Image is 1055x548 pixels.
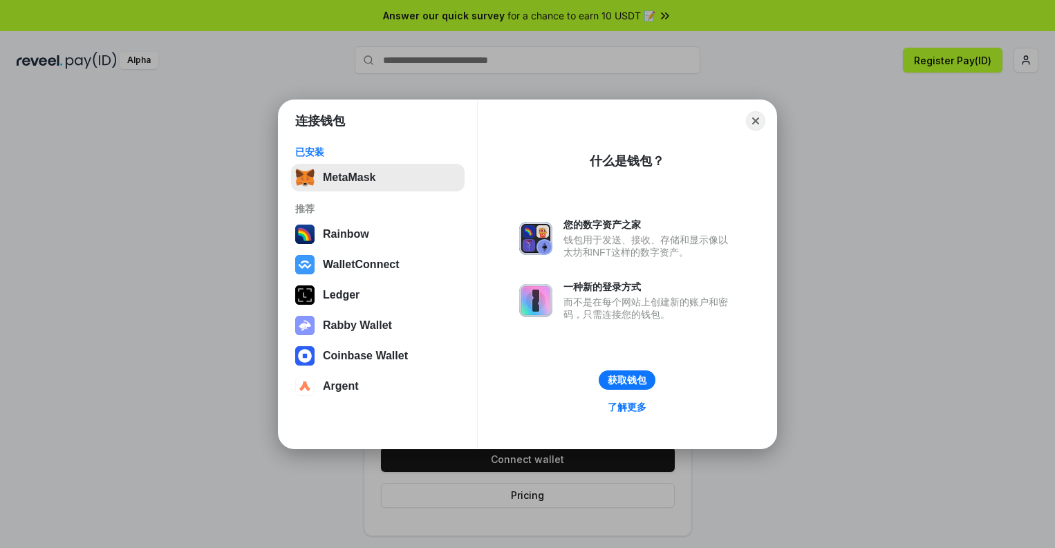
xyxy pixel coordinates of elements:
img: svg+xml,%3Csvg%20xmlns%3D%22http%3A%2F%2Fwww.w3.org%2F2000%2Fsvg%22%20fill%3D%22none%22%20viewBox... [295,316,315,335]
div: Rabby Wallet [323,319,392,332]
a: 了解更多 [599,398,655,416]
img: svg+xml,%3Csvg%20fill%3D%22none%22%20height%3D%2233%22%20viewBox%3D%220%200%2035%2033%22%20width%... [295,168,315,187]
div: 什么是钱包？ [590,153,664,169]
div: 而不是在每个网站上创建新的账户和密码，只需连接您的钱包。 [563,296,735,321]
h1: 连接钱包 [295,113,345,129]
button: Rabby Wallet [291,312,465,339]
button: MetaMask [291,164,465,191]
button: Ledger [291,281,465,309]
img: svg+xml,%3Csvg%20width%3D%2228%22%20height%3D%2228%22%20viewBox%3D%220%200%2028%2028%22%20fill%3D... [295,346,315,366]
img: svg+xml,%3Csvg%20xmlns%3D%22http%3A%2F%2Fwww.w3.org%2F2000%2Fsvg%22%20width%3D%2228%22%20height%3... [295,285,315,305]
button: Rainbow [291,220,465,248]
div: Ledger [323,289,360,301]
div: 已安装 [295,146,460,158]
div: 一种新的登录方式 [563,281,735,293]
div: Rainbow [323,228,369,240]
button: 获取钱包 [599,370,655,390]
img: svg+xml,%3Csvg%20width%3D%2228%22%20height%3D%2228%22%20viewBox%3D%220%200%2028%2028%22%20fill%3D... [295,255,315,274]
img: svg+xml,%3Csvg%20xmlns%3D%22http%3A%2F%2Fwww.w3.org%2F2000%2Fsvg%22%20fill%3D%22none%22%20viewBox... [519,284,552,317]
button: Argent [291,372,465,400]
img: svg+xml,%3Csvg%20width%3D%22120%22%20height%3D%22120%22%20viewBox%3D%220%200%20120%20120%22%20fil... [295,225,315,244]
div: 推荐 [295,202,460,215]
div: 钱包用于发送、接收、存储和显示像以太坊和NFT这样的数字资产。 [563,234,735,258]
div: Argent [323,380,359,393]
button: Coinbase Wallet [291,342,465,370]
div: 您的数字资产之家 [563,218,735,231]
button: WalletConnect [291,251,465,278]
button: Close [746,111,765,131]
div: 了解更多 [608,401,646,413]
img: svg+xml,%3Csvg%20xmlns%3D%22http%3A%2F%2Fwww.w3.org%2F2000%2Fsvg%22%20fill%3D%22none%22%20viewBox... [519,222,552,255]
div: WalletConnect [323,258,400,271]
div: Coinbase Wallet [323,350,408,362]
img: svg+xml,%3Csvg%20width%3D%2228%22%20height%3D%2228%22%20viewBox%3D%220%200%2028%2028%22%20fill%3D... [295,377,315,396]
div: 获取钱包 [608,374,646,386]
div: MetaMask [323,171,375,184]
